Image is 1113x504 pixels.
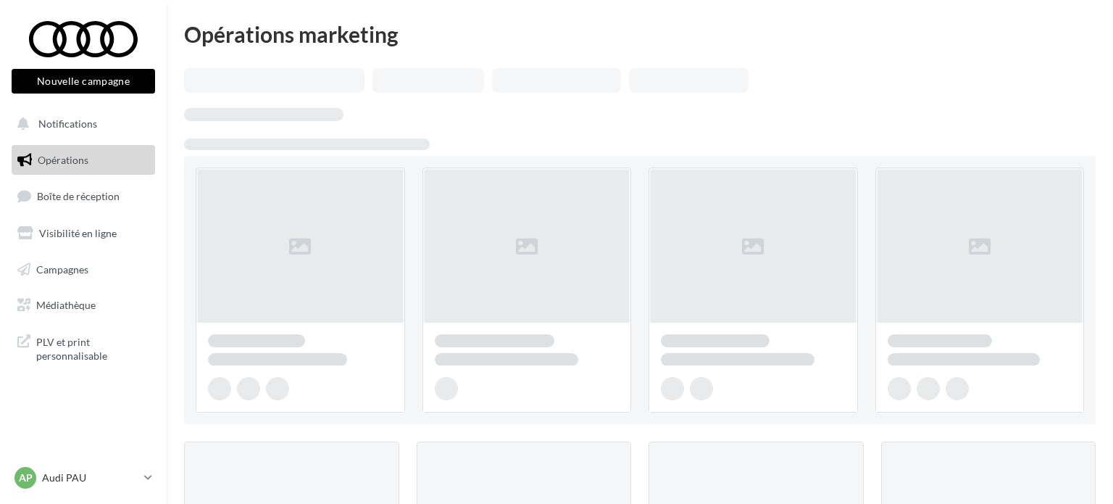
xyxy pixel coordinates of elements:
span: Campagnes [36,263,88,275]
a: Visibilité en ligne [9,218,158,249]
span: Opérations [38,154,88,166]
button: Nouvelle campagne [12,69,155,94]
a: Boîte de réception [9,181,158,212]
span: Notifications [38,117,97,130]
a: AP Audi PAU [12,464,155,492]
button: Notifications [9,109,152,139]
a: Médiathèque [9,290,158,321]
span: AP [19,471,33,485]
div: Opérations marketing [184,23,1096,45]
a: Opérations [9,145,158,175]
span: Boîte de réception [37,190,120,202]
span: Médiathèque [36,299,96,311]
span: Visibilité en ligne [39,227,117,239]
span: PLV et print personnalisable [36,332,149,363]
p: Audi PAU [42,471,138,485]
a: PLV et print personnalisable [9,326,158,369]
a: Campagnes [9,255,158,285]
